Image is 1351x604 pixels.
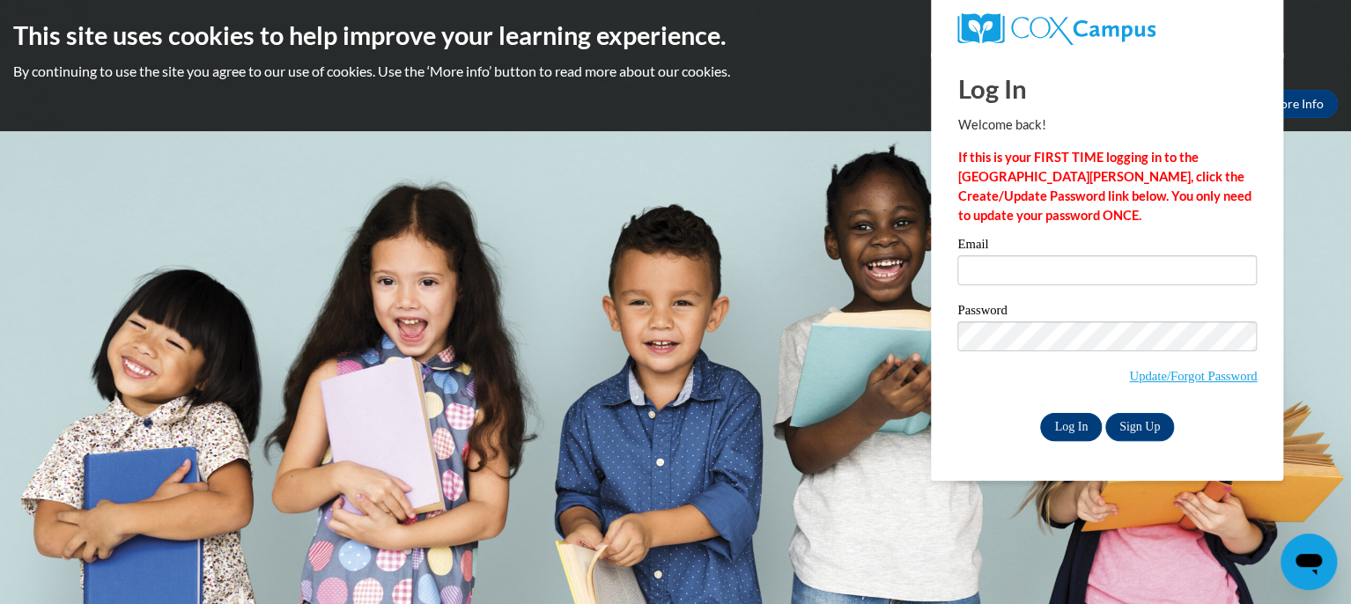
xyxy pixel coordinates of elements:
a: Sign Up [1105,413,1174,441]
h2: This site uses cookies to help improve your learning experience. [13,18,1338,53]
iframe: Button to launch messaging window [1281,534,1337,590]
img: COX Campus [957,13,1155,45]
strong: If this is your FIRST TIME logging in to the [GEOGRAPHIC_DATA][PERSON_NAME], click the Create/Upd... [957,150,1251,223]
a: More Info [1255,90,1338,118]
h1: Log In [957,70,1257,107]
label: Email [957,238,1257,255]
label: Password [957,304,1257,321]
a: COX Campus [957,13,1257,45]
a: Update/Forgot Password [1129,369,1257,383]
p: Welcome back! [957,115,1257,135]
input: Log In [1040,413,1102,441]
p: By continuing to use the site you agree to our use of cookies. Use the ‘More info’ button to read... [13,62,1338,81]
